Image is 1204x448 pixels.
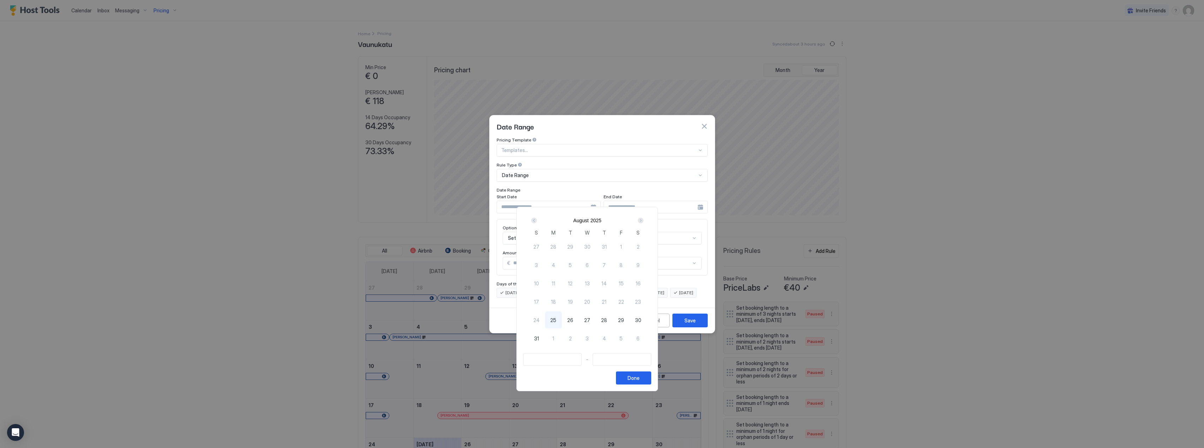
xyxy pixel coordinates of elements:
[636,261,640,269] span: 9
[635,298,641,305] span: 23
[528,275,545,292] button: 10
[618,298,624,305] span: 22
[528,311,545,328] button: 24
[613,330,630,347] button: 5
[550,316,556,324] span: 25
[579,275,596,292] button: 13
[568,298,573,305] span: 19
[619,261,623,269] span: 8
[584,316,590,324] span: 27
[535,229,538,236] span: S
[596,238,613,255] button: 31
[568,280,573,287] span: 12
[545,330,562,347] button: 1
[534,298,539,305] span: 17
[528,293,545,310] button: 17
[630,293,647,310] button: 23
[567,316,573,324] span: 26
[562,311,579,328] button: 26
[630,330,647,347] button: 6
[635,316,641,324] span: 30
[535,261,538,269] span: 3
[603,229,606,236] span: T
[569,261,572,269] span: 5
[551,229,556,236] span: M
[585,280,590,287] span: 13
[613,275,630,292] button: 15
[545,275,562,292] button: 11
[569,335,572,342] span: 2
[613,311,630,328] button: 29
[562,275,579,292] button: 12
[620,229,623,236] span: F
[523,353,581,365] input: Input Field
[602,298,606,305] span: 21
[585,229,589,236] span: W
[613,238,630,255] button: 1
[586,356,588,363] span: -
[562,330,579,347] button: 2
[586,261,589,269] span: 6
[545,238,562,255] button: 28
[579,256,596,273] button: 6
[619,335,623,342] span: 5
[545,311,562,328] button: 25
[596,311,613,328] button: 28
[593,353,651,365] input: Input Field
[630,275,647,292] button: 16
[7,424,24,441] div: Open Intercom Messenger
[562,256,579,273] button: 5
[528,256,545,273] button: 3
[596,275,613,292] button: 14
[573,218,589,223] button: August
[636,335,640,342] span: 6
[545,256,562,273] button: 4
[620,243,622,250] span: 1
[602,243,607,250] span: 31
[528,238,545,255] button: 27
[562,293,579,310] button: 19
[603,261,606,269] span: 7
[630,256,647,273] button: 9
[569,229,572,236] span: T
[579,330,596,347] button: 3
[534,280,539,287] span: 10
[601,280,607,287] span: 14
[584,243,591,250] span: 30
[579,311,596,328] button: 27
[636,280,641,287] span: 16
[613,256,630,273] button: 8
[533,316,540,324] span: 24
[534,335,539,342] span: 31
[586,335,589,342] span: 3
[579,293,596,310] button: 20
[584,298,590,305] span: 20
[635,216,645,225] button: Next
[579,238,596,255] button: 30
[613,293,630,310] button: 22
[552,261,555,269] span: 4
[630,238,647,255] button: 2
[552,280,555,287] span: 11
[603,335,606,342] span: 4
[550,243,556,250] span: 28
[530,216,539,225] button: Prev
[591,218,601,223] button: 2025
[562,238,579,255] button: 29
[618,316,624,324] span: 29
[545,293,562,310] button: 18
[551,298,556,305] span: 18
[636,229,640,236] span: S
[619,280,624,287] span: 15
[596,256,613,273] button: 7
[628,374,640,382] div: Done
[567,243,573,250] span: 29
[552,335,554,342] span: 1
[596,330,613,347] button: 4
[601,316,607,324] span: 28
[596,293,613,310] button: 21
[528,330,545,347] button: 31
[637,243,640,250] span: 2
